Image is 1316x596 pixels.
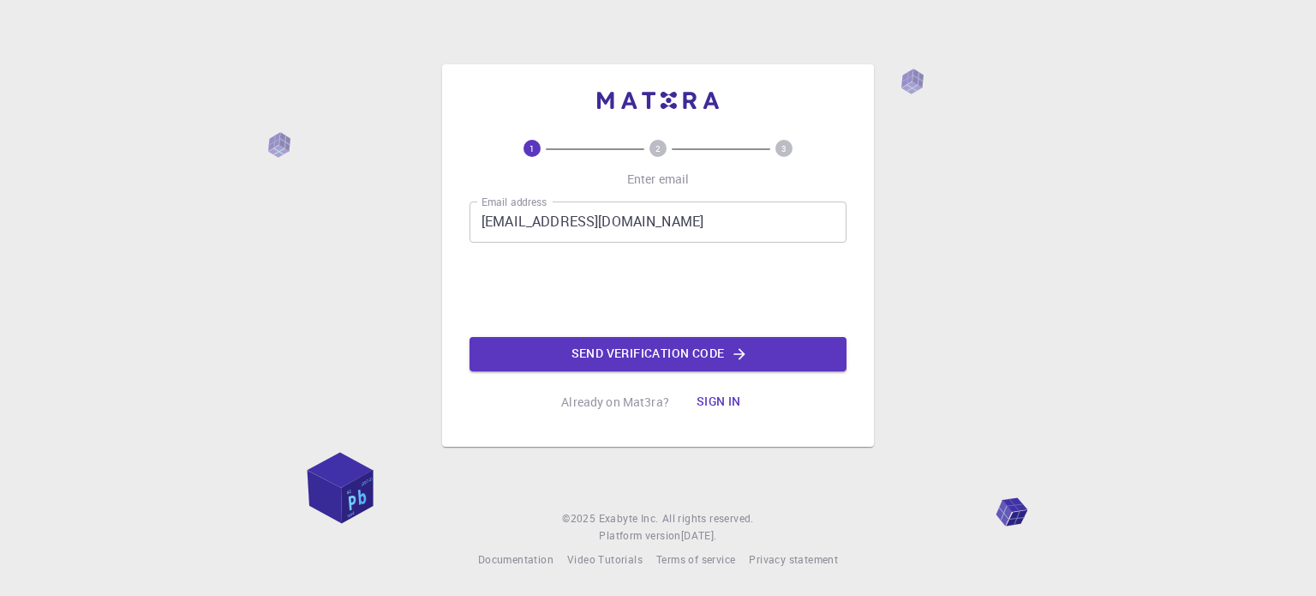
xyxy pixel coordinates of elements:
[662,510,754,527] span: All rights reserved.
[656,552,735,566] span: Terms of service
[470,337,846,371] button: Send verification code
[562,510,598,527] span: © 2025
[749,552,838,566] span: Privacy statement
[683,385,755,419] button: Sign in
[627,171,690,188] p: Enter email
[567,551,643,569] a: Video Tutorials
[482,195,547,209] label: Email address
[528,256,788,323] iframe: reCAPTCHA
[681,528,717,542] span: [DATE] .
[599,511,659,525] span: Exabyte Inc.
[749,551,838,569] a: Privacy statement
[681,527,717,545] a: [DATE].
[478,551,553,569] a: Documentation
[655,142,661,154] text: 2
[478,552,553,566] span: Documentation
[599,527,680,545] span: Platform version
[599,510,659,527] a: Exabyte Inc.
[656,551,735,569] a: Terms of service
[781,142,787,154] text: 3
[561,394,669,411] p: Already on Mat3ra?
[529,142,535,154] text: 1
[567,552,643,566] span: Video Tutorials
